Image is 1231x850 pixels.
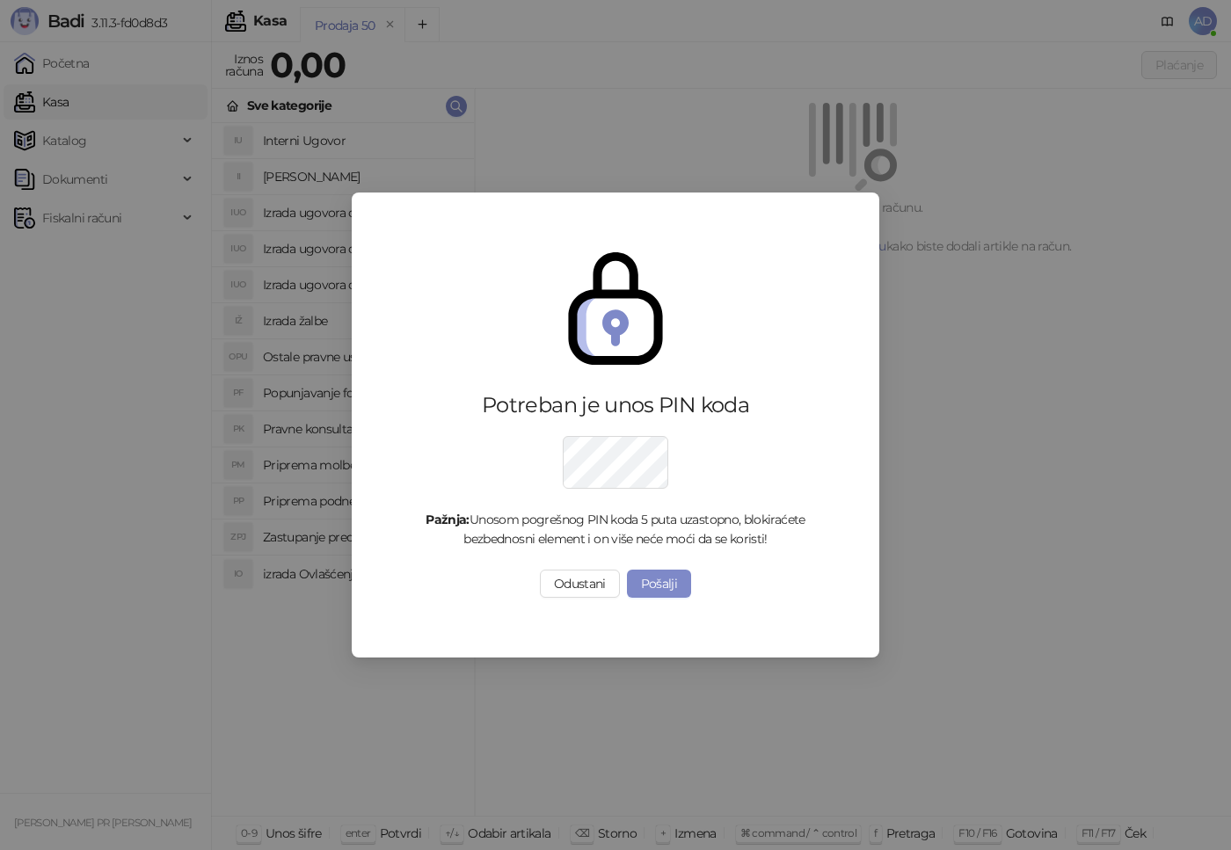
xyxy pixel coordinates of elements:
button: Pošalji [627,570,692,598]
strong: Pažnja: [426,512,470,527]
img: secure.svg [559,252,672,365]
button: Odustani [540,570,620,598]
div: Potreban je unos PIN koda [401,391,830,419]
div: Unosom pogrešnog PIN koda 5 puta uzastopno, blokiraćete bezbednosni element i on više neće moći d... [401,510,830,549]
